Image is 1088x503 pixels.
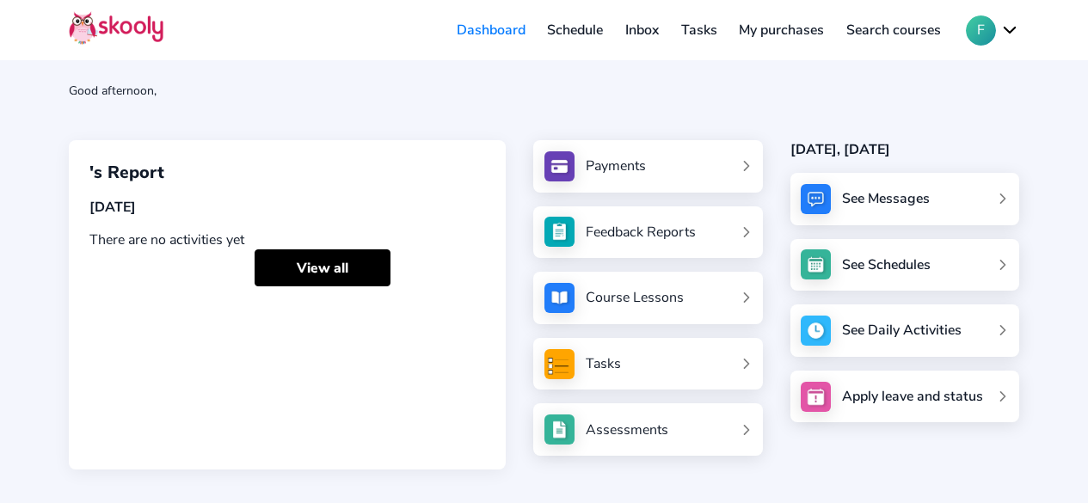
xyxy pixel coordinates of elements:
a: Feedback Reports [544,217,752,247]
div: See Messages [842,189,930,208]
div: Course Lessons [586,288,684,307]
a: See Daily Activities [790,304,1019,357]
a: Tasks [544,349,752,379]
a: Inbox [614,16,670,44]
div: See Daily Activities [842,321,962,340]
span: 's Report [89,161,164,184]
a: Search courses [835,16,952,44]
button: Fchevron down outline [966,15,1019,46]
img: messages.jpg [801,184,831,214]
img: assessments.jpg [544,414,575,445]
a: Dashboard [446,16,537,44]
div: [DATE], [DATE] [790,140,1019,159]
a: My purchases [728,16,835,44]
img: Skooly [69,11,163,45]
div: There are no activities yet [89,230,485,249]
div: Good afternoon, [69,83,1019,99]
a: See Schedules [790,239,1019,291]
img: tasksForMpWeb.png [544,349,575,379]
div: See Schedules [842,255,931,274]
a: Payments [544,151,752,181]
div: Apply leave and status [842,387,983,406]
div: Payments [586,156,646,175]
img: see_atten.jpg [544,217,575,247]
img: schedule.jpg [801,249,831,279]
div: Assessments [586,420,668,439]
div: Tasks [586,354,621,373]
img: payments.jpg [544,151,575,181]
div: Feedback Reports [586,223,696,242]
a: Tasks [670,16,728,44]
img: apply_leave.jpg [801,382,831,412]
a: View all [255,249,390,286]
a: Assessments [544,414,752,445]
div: [DATE] [89,198,485,217]
a: Course Lessons [544,283,752,313]
a: Apply leave and status [790,371,1019,423]
a: Schedule [537,16,615,44]
img: activity.jpg [801,316,831,346]
img: courses.jpg [544,283,575,313]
